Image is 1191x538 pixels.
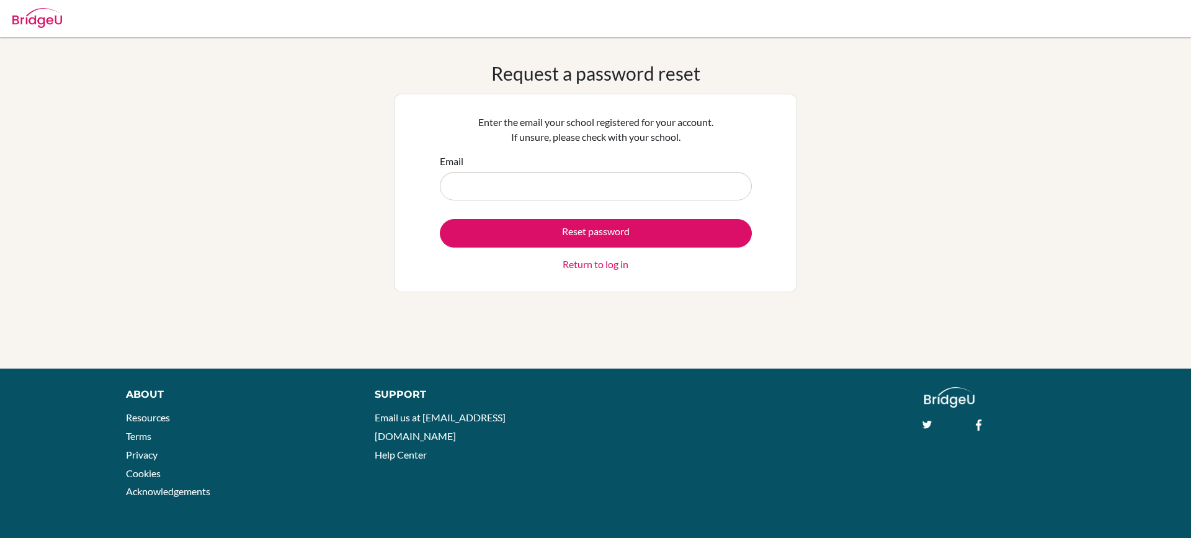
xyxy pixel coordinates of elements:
[126,467,161,479] a: Cookies
[491,62,700,84] h1: Request a password reset
[440,154,463,169] label: Email
[375,449,427,460] a: Help Center
[126,387,347,402] div: About
[375,387,581,402] div: Support
[563,257,628,272] a: Return to log in
[126,485,210,497] a: Acknowledgements
[375,411,506,442] a: Email us at [EMAIL_ADDRESS][DOMAIN_NAME]
[924,387,975,408] img: logo_white@2x-f4f0deed5e89b7ecb1c2cc34c3e3d731f90f0f143d5ea2071677605dd97b5244.png
[126,449,158,460] a: Privacy
[126,430,151,442] a: Terms
[440,219,752,248] button: Reset password
[126,411,170,423] a: Resources
[12,8,62,28] img: Bridge-U
[440,115,752,145] p: Enter the email your school registered for your account. If unsure, please check with your school.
